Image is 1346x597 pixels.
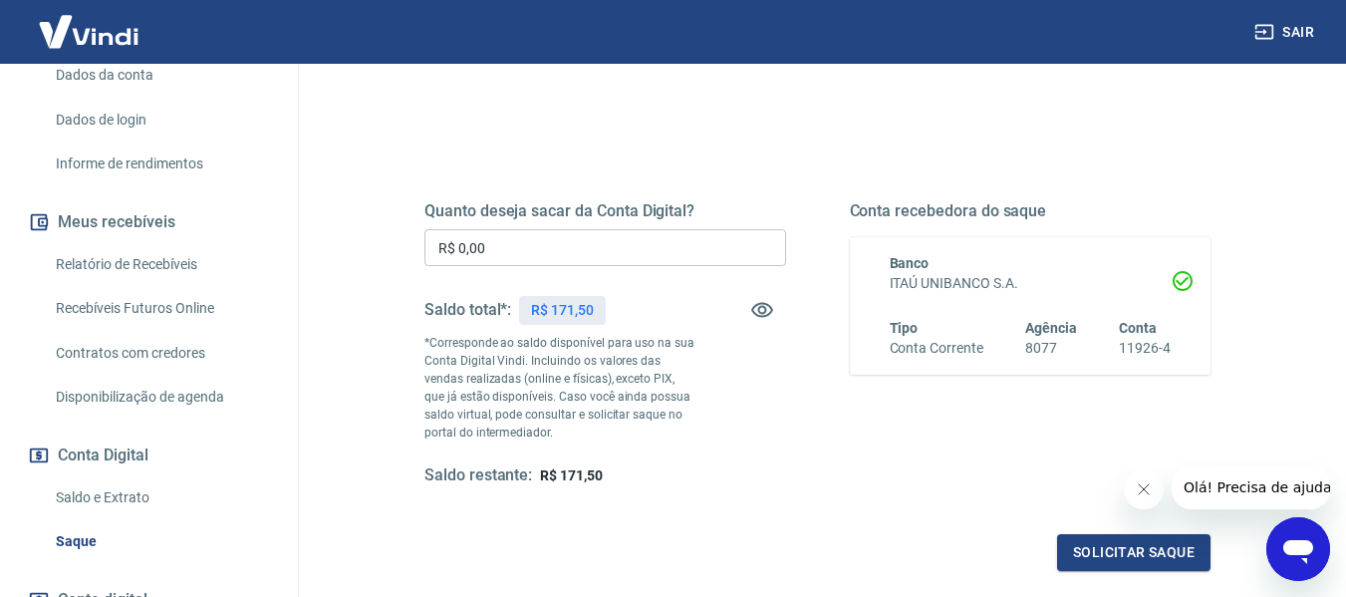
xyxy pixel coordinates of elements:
p: *Corresponde ao saldo disponível para uso na sua Conta Digital Vindi. Incluindo os valores das ve... [424,334,695,442]
a: Contratos com credores [48,333,274,374]
h6: 8077 [1025,338,1077,359]
button: Conta Digital [24,434,274,477]
h6: ITAÚ UNIBANCO S.A. [890,273,1172,294]
button: Solicitar saque [1057,534,1211,571]
a: Saque [48,521,274,562]
span: Conta [1119,320,1157,336]
span: Tipo [890,320,919,336]
span: Olá! Precisa de ajuda? [12,14,167,30]
a: Dados de login [48,100,274,141]
span: R$ 171,50 [540,467,603,483]
a: Informe de rendimentos [48,144,274,184]
h5: Saldo total*: [424,300,511,320]
span: Banco [890,255,930,271]
button: Sair [1250,14,1322,51]
h6: 11926-4 [1119,338,1171,359]
a: Recebíveis Futuros Online [48,288,274,329]
a: Disponibilização de agenda [48,377,274,418]
h5: Conta recebedora do saque [850,201,1211,221]
p: R$ 171,50 [531,300,594,321]
h6: Conta Corrente [890,338,983,359]
a: Relatório de Recebíveis [48,244,274,285]
iframe: Mensagem da empresa [1172,465,1330,509]
span: Agência [1025,320,1077,336]
button: Meus recebíveis [24,200,274,244]
a: Dados da conta [48,55,274,96]
img: Vindi [24,1,153,62]
iframe: Fechar mensagem [1124,469,1164,509]
h5: Quanto deseja sacar da Conta Digital? [424,201,786,221]
iframe: Botão para abrir a janela de mensagens [1266,517,1330,581]
a: Saldo e Extrato [48,477,274,518]
h5: Saldo restante: [424,465,532,486]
